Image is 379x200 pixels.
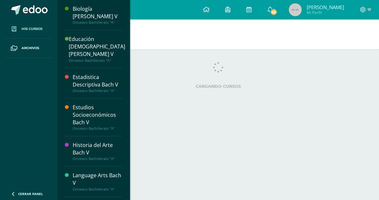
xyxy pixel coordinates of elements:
[73,104,122,126] div: Estudios Socioeconómicos Bach V
[73,141,122,156] div: Historia del Arte Bach V
[5,39,52,58] a: Archivos
[69,35,125,62] a: Educación [DEMOGRAPHIC_DATA][PERSON_NAME] VOnceavo Bachillerato "A"
[73,172,122,191] a: Language Arts Bach VOnceavo Bachillerato "A"
[73,88,122,93] div: Onceavo Bachillerato "A"
[69,35,125,58] div: Educación [DEMOGRAPHIC_DATA][PERSON_NAME] V
[307,10,344,15] span: Mi Perfil
[73,187,122,192] div: Onceavo Bachillerato "A"
[22,26,42,32] span: Mis cursos
[307,4,344,10] span: [PERSON_NAME]
[18,192,43,196] span: Cerrar panel
[289,3,302,16] img: 45x45
[69,58,125,63] div: Onceavo Bachillerato "A"
[73,172,122,187] div: Language Arts Bach V
[270,8,277,16] span: 40
[73,5,122,20] div: Biología [PERSON_NAME] V
[73,104,122,131] a: Estudios Socioeconómicos Bach VOnceavo Bachillerato "A"
[73,20,122,25] div: Onceavo Bachillerato "A"
[73,126,122,131] div: Onceavo Bachillerato "A"
[73,156,122,161] div: Onceavo Bachillerato "A"
[22,46,39,51] span: Archivos
[70,84,366,89] label: Cargando cursos
[5,20,52,39] a: Mis cursos
[73,73,122,93] a: Estadistica Descriptiva Bach VOnceavo Bachillerato "A"
[73,5,122,25] a: Biología [PERSON_NAME] VOnceavo Bachillerato "A"
[73,73,122,88] div: Estadistica Descriptiva Bach V
[73,141,122,161] a: Historia del Arte Bach VOnceavo Bachillerato "A"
